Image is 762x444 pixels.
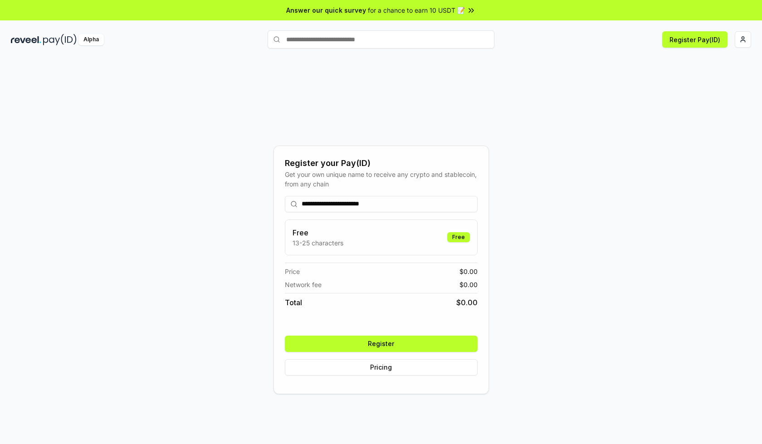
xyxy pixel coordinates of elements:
div: Alpha [78,34,104,45]
div: Get your own unique name to receive any crypto and stablecoin, from any chain [285,170,478,189]
span: Answer our quick survey [286,5,366,15]
span: for a chance to earn 10 USDT 📝 [368,5,465,15]
img: pay_id [43,34,77,45]
button: Register [285,336,478,352]
span: $ 0.00 [459,280,478,289]
div: Free [447,232,470,242]
span: Total [285,297,302,308]
p: 13-25 characters [293,238,343,248]
span: Network fee [285,280,322,289]
span: $ 0.00 [459,267,478,276]
button: Pricing [285,359,478,376]
span: $ 0.00 [456,297,478,308]
h3: Free [293,227,343,238]
img: reveel_dark [11,34,41,45]
button: Register Pay(ID) [662,31,728,48]
span: Price [285,267,300,276]
div: Register your Pay(ID) [285,157,478,170]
